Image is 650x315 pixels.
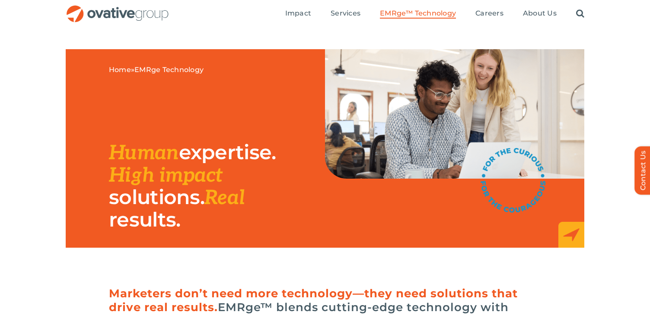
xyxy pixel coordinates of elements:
span: Marketers don’t need more technology—they need solutions that drive real results. [109,287,518,314]
span: Impact [285,9,311,18]
img: EMRge_HomePage_Elements_Arrow Box [558,222,584,248]
a: Search [576,9,584,19]
img: EMRge Landing Page Header Image [325,49,584,179]
img: EMRGE_RGB_wht [109,83,195,120]
span: Services [331,9,360,18]
a: Services [331,9,360,19]
span: Careers [475,9,503,18]
a: OG_Full_horizontal_RGB [66,4,169,13]
span: solutions. [109,185,204,209]
span: EMRge Technology [134,66,204,74]
a: Home [109,66,131,74]
a: EMRge™ Technology [380,9,456,19]
a: Impact [285,9,311,19]
a: Careers [475,9,503,19]
span: results. [109,207,180,232]
a: About Us [523,9,557,19]
span: About Us [523,9,557,18]
span: » [109,66,204,74]
span: EMRge™ Technology [380,9,456,18]
span: High impact [109,164,223,188]
span: Real [204,186,245,210]
span: Human [109,141,179,165]
span: expertise. [179,140,276,164]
